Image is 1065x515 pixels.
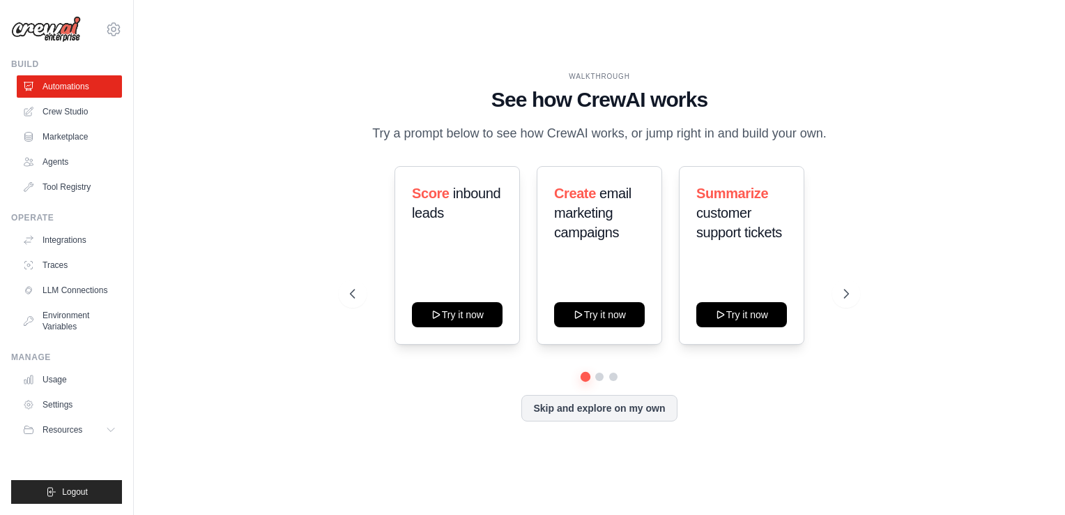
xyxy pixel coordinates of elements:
button: Try it now [696,302,787,327]
button: Try it now [412,302,503,327]
a: Crew Studio [17,100,122,123]
a: Environment Variables [17,304,122,338]
button: Logout [11,480,122,504]
span: email marketing campaigns [554,186,631,240]
a: Traces [17,254,122,276]
a: Automations [17,75,122,98]
button: Skip and explore on my own [521,395,677,421]
a: Integrations [17,229,122,251]
a: Usage [17,368,122,391]
p: Try a prompt below to see how CrewAI works, or jump right in and build your own. [365,124,834,144]
button: Try it now [554,302,645,327]
span: Logout [62,486,88,498]
div: Manage [11,352,122,363]
span: inbound leads [412,186,500,221]
span: Create [554,186,596,201]
span: Score [412,186,450,201]
span: Summarize [696,186,768,201]
div: WALKTHROUGH [350,71,848,82]
a: Settings [17,394,122,416]
a: Marketplace [17,126,122,148]
button: Resources [17,419,122,441]
h1: See how CrewAI works [350,87,848,112]
a: Tool Registry [17,176,122,198]
span: customer support tickets [696,205,782,240]
a: Agents [17,151,122,173]
div: Build [11,59,122,70]
div: Operate [11,212,122,223]
a: LLM Connections [17,279,122,301]
img: Logo [11,16,81,43]
span: Resources [43,424,82,435]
